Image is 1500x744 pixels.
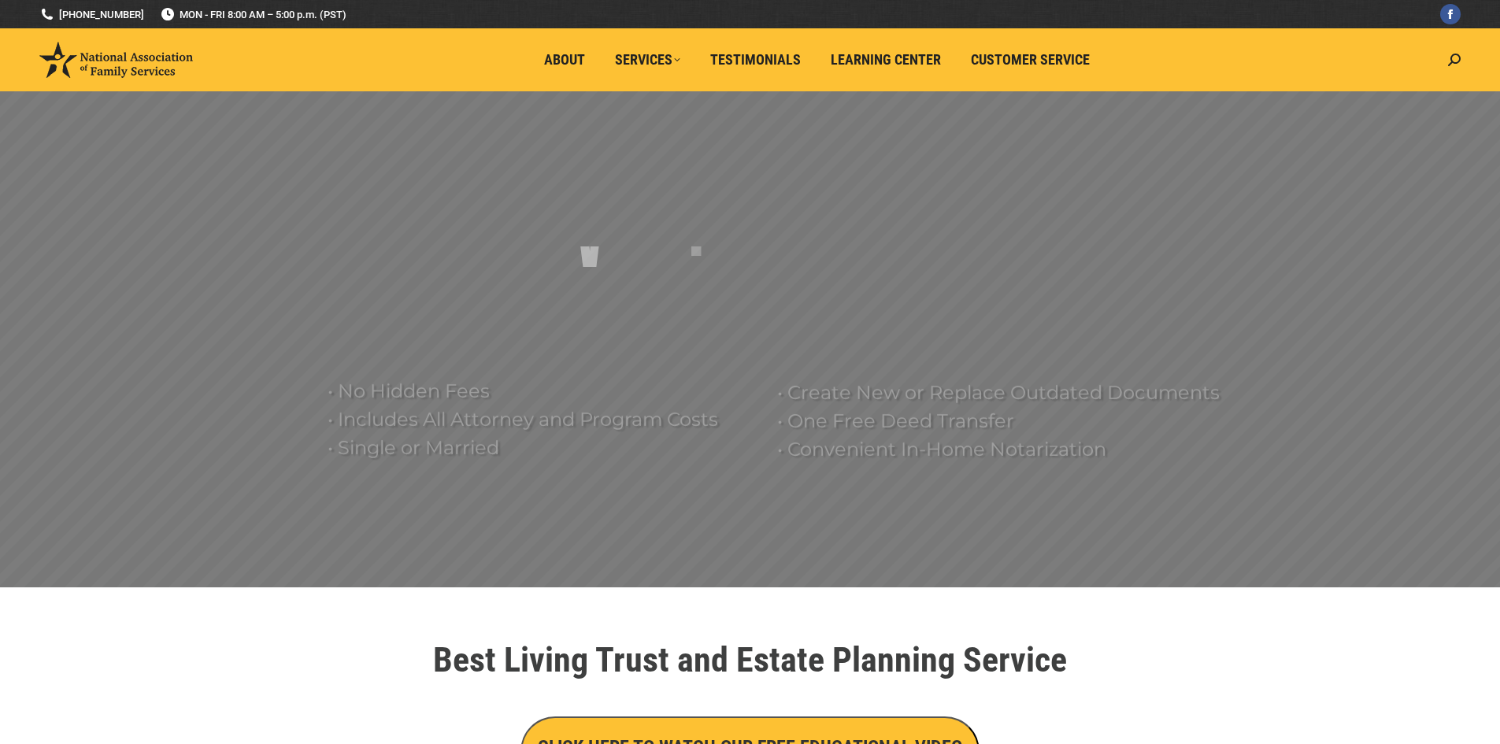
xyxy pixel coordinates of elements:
h1: Best Living Trust and Estate Planning Service [309,642,1191,677]
span: MON - FRI 8:00 AM – 5:00 p.m. (PST) [160,7,346,22]
rs-layer: • No Hidden Fees • Includes All Attorney and Program Costs • Single or Married [328,377,757,462]
a: [PHONE_NUMBER] [39,7,144,22]
span: Customer Service [971,51,1090,68]
rs-layer: • Create New or Replace Outdated Documents • One Free Deed Transfer • Convenient In-Home Notariza... [777,379,1234,464]
a: Customer Service [960,45,1101,75]
span: Services [615,51,680,68]
div: S [761,305,787,368]
a: About [533,45,596,75]
a: Facebook page opens in new window [1440,4,1461,24]
div: V [576,212,603,275]
img: National Association of Family Services [39,42,193,78]
a: Learning Center [820,45,952,75]
span: Testimonials [710,51,801,68]
div: T [685,201,707,264]
span: Learning Center [831,51,941,68]
span: About [544,51,585,68]
a: Testimonials [699,45,812,75]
